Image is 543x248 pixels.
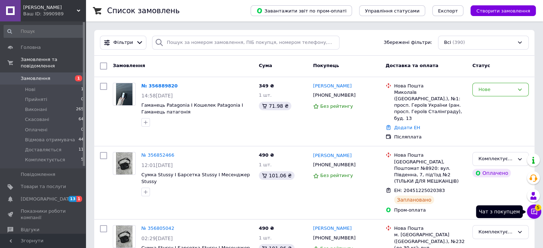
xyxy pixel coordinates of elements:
[359,5,425,16] button: Управління статусами
[259,152,274,158] span: 490 ₴
[251,5,352,16] button: Завантажити звіт по пром-оплаті
[141,102,243,115] a: Гаманець Patagonia I Кошелек Patagonia I Гаманець патагонія
[141,83,178,88] a: № 356889820
[21,56,86,69] span: Замовлення та повідомлення
[21,183,66,190] span: Товари та послуги
[21,171,55,178] span: Повідомлення
[21,227,39,233] span: Відгуки
[116,83,133,105] img: Фото товару
[432,5,464,16] button: Експорт
[394,89,467,122] div: Миколаїв ([GEOGRAPHIC_DATA].), №1: просп. Героїв України (ран. просп. Героїв Сталінграду), буд. 13
[141,93,173,98] span: 14:58[DATE]
[76,106,84,113] span: 265
[141,236,173,241] span: 02:29[DATE]
[320,173,353,178] span: Без рейтингу
[79,147,84,153] span: 11
[113,63,145,68] span: Замовлення
[25,157,65,163] span: Комплектується
[21,44,41,51] span: Головна
[21,196,74,202] span: [DEMOGRAPHIC_DATA]
[259,235,272,241] span: 1 шт.
[25,96,47,103] span: Прийняті
[259,83,274,88] span: 349 ₴
[384,39,432,46] span: Збережені фільтри:
[313,152,352,159] a: [PERSON_NAME]
[114,39,133,46] span: Фільтри
[313,83,352,90] a: [PERSON_NAME]
[76,196,82,202] span: 1
[79,137,84,143] span: 44
[365,8,419,14] span: Управління статусами
[25,116,49,123] span: Скасовані
[116,152,133,174] img: Фото товару
[75,75,82,81] span: 1
[313,63,339,68] span: Покупець
[141,162,173,168] span: 12:01[DATE]
[81,86,84,93] span: 1
[478,155,514,163] div: Комплектується
[313,225,352,232] a: [PERSON_NAME]
[476,205,523,218] div: Чат з покупцем
[23,11,86,17] div: Ваш ID: 3990989
[259,63,272,68] span: Cума
[472,169,511,177] div: Оплачено
[452,40,465,45] span: (390)
[141,152,174,158] a: № 356852466
[25,137,75,143] span: Відмова отримувача
[394,196,434,204] div: Заплановано
[81,127,84,133] span: 0
[478,228,514,236] div: Комплектується
[478,86,514,93] div: Нове
[113,83,136,106] a: Фото товару
[394,83,467,89] div: Нова Пошта
[259,162,272,167] span: 1 шт.
[259,226,274,231] span: 490 ₴
[259,102,291,110] div: 71.98 ₴
[23,4,77,11] span: Jinny Diller
[444,39,451,46] span: Всі
[394,225,467,232] div: Нова Пошта
[79,116,84,123] span: 64
[394,134,467,140] div: Післяплата
[141,226,174,231] a: № 356805042
[113,152,136,175] a: Фото товару
[476,8,530,14] span: Створити замовлення
[81,96,84,103] span: 0
[259,92,272,98] span: 1 шт.
[113,225,136,248] a: Фото товару
[312,233,357,243] div: [PHONE_NUMBER]
[21,75,50,82] span: Замовлення
[25,106,47,113] span: Виконані
[25,127,47,133] span: Оплачені
[25,86,35,93] span: Нові
[320,103,353,109] span: Без рейтингу
[25,147,61,153] span: Доставляється
[68,196,76,202] span: 13
[107,6,180,15] h1: Список замовлень
[472,63,490,68] span: Статус
[152,36,340,50] input: Пошук за номером замовлення, ПІБ покупця, номером телефону, Email, номером накладної
[141,172,250,184] a: Сумка Stussy І Барсетка Stussy I Месенджер Stussy
[116,226,133,248] img: Фото товару
[312,160,357,169] div: [PHONE_NUMBER]
[259,171,295,180] div: 101.06 ₴
[535,204,541,211] span: 5
[4,25,84,38] input: Пошук
[81,157,84,163] span: 5
[256,7,346,14] span: Завантажити звіт по пром-оплаті
[386,63,438,68] span: Доставка та оплата
[394,188,445,193] span: ЕН: 20451225020383
[471,5,536,16] button: Створити замовлення
[21,208,66,221] span: Показники роботи компанії
[438,8,458,14] span: Експорт
[312,91,357,100] div: [PHONE_NUMBER]
[394,125,420,130] a: Додати ЕН
[527,204,541,219] button: Чат з покупцем5
[463,8,536,13] a: Створити замовлення
[394,207,467,213] div: Пром-оплата
[394,152,467,158] div: Нова Пошта
[394,159,467,185] div: [GEOGRAPHIC_DATA], Поштомат №8920: вул. Південна, 7, під'їзд №2 (ТІЛЬКИ ДЛЯ МЕШКАНЦІВ)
